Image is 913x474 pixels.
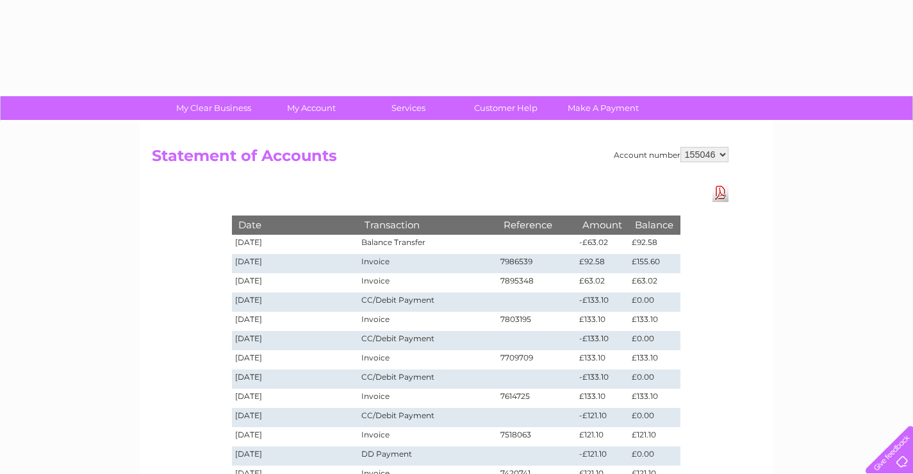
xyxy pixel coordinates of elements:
[232,312,359,331] td: [DATE]
[358,389,497,408] td: Invoice
[358,312,497,331] td: Invoice
[232,292,359,312] td: [DATE]
[629,216,680,234] th: Balance
[712,183,728,202] a: Download Pdf
[497,312,577,331] td: 7803195
[161,96,267,120] a: My Clear Business
[629,273,680,292] td: £63.02
[358,331,497,350] td: CC/Debit Payment
[576,254,629,273] td: £92.58
[629,350,680,369] td: £133.10
[576,235,629,254] td: -£63.02
[576,216,629,234] th: Amount
[232,216,359,234] th: Date
[576,350,629,369] td: £133.10
[358,408,497,427] td: CC/Debit Payment
[358,273,497,292] td: Invoice
[358,254,497,273] td: Invoice
[576,331,629,350] td: -£133.10
[232,427,359,446] td: [DATE]
[629,254,680,273] td: £155.60
[232,389,359,408] td: [DATE]
[232,331,359,350] td: [DATE]
[576,312,629,331] td: £133.10
[629,408,680,427] td: £0.00
[576,427,629,446] td: £121.10
[576,446,629,466] td: -£121.10
[497,254,577,273] td: 7986539
[356,96,461,120] a: Services
[614,147,728,162] div: Account number
[152,147,728,171] h2: Statement of Accounts
[232,446,359,466] td: [DATE]
[550,96,656,120] a: Make A Payment
[232,408,359,427] td: [DATE]
[629,389,680,408] td: £133.10
[453,96,559,120] a: Customer Help
[497,273,577,292] td: 7895348
[497,427,577,446] td: 7518063
[497,389,577,408] td: 7614725
[358,216,497,234] th: Transaction
[232,254,359,273] td: [DATE]
[576,292,629,312] td: -£133.10
[497,216,577,234] th: Reference
[629,369,680,389] td: £0.00
[358,350,497,369] td: Invoice
[358,292,497,312] td: CC/Debit Payment
[232,273,359,292] td: [DATE]
[358,235,497,254] td: Balance Transfer
[629,312,680,331] td: £133.10
[358,427,497,446] td: Invoice
[358,446,497,466] td: DD Payment
[629,235,680,254] td: £92.58
[629,331,680,350] td: £0.00
[232,350,359,369] td: [DATE]
[629,427,680,446] td: £121.10
[629,446,680,466] td: £0.00
[576,389,629,408] td: £133.10
[232,369,359,389] td: [DATE]
[258,96,364,120] a: My Account
[576,369,629,389] td: -£133.10
[576,408,629,427] td: -£121.10
[232,235,359,254] td: [DATE]
[576,273,629,292] td: £63.02
[358,369,497,389] td: CC/Debit Payment
[629,292,680,312] td: £0.00
[497,350,577,369] td: 7709709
